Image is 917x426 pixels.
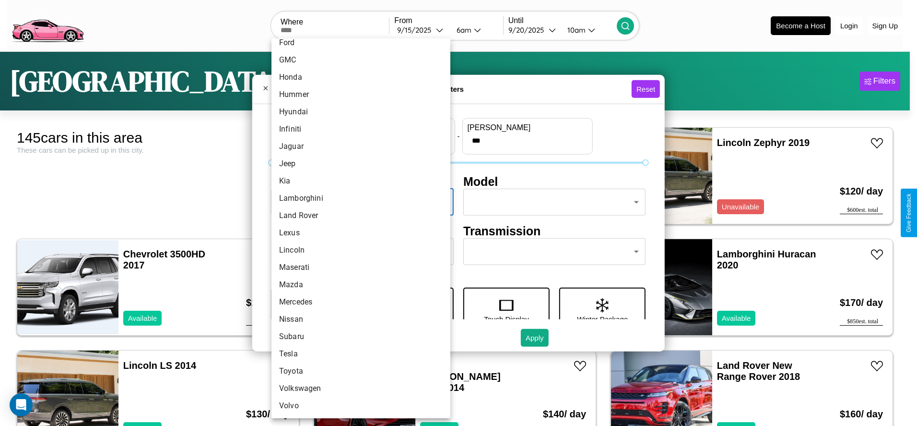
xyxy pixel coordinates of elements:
li: Lexus [271,224,450,242]
div: Open Intercom Messenger [10,393,33,416]
li: Tesla [271,345,450,363]
li: Jaguar [271,138,450,155]
li: Maserati [271,259,450,276]
li: Lamborghini [271,190,450,207]
li: Mazda [271,276,450,293]
li: Mercedes [271,293,450,311]
li: Ford [271,34,450,51]
div: Give Feedback [905,194,912,232]
li: Jeep [271,155,450,172]
li: Volvo [271,397,450,414]
li: Lincoln [271,242,450,259]
li: Volkswagen [271,380,450,397]
li: Kia [271,172,450,190]
li: Hummer [271,86,450,103]
li: Honda [271,69,450,86]
li: Hyundai [271,103,450,121]
li: Land Rover [271,207,450,224]
li: Toyota [271,363,450,380]
li: Subaru [271,328,450,345]
li: GMC [271,51,450,69]
li: Nissan [271,311,450,328]
li: Infiniti [271,121,450,138]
